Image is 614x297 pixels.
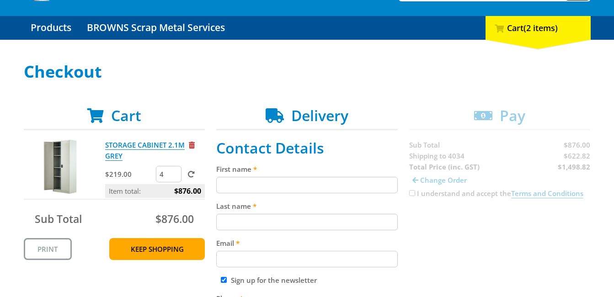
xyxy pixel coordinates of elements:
[174,184,201,198] span: $876.00
[109,238,205,260] a: Keep Shopping
[35,212,82,226] span: Sub Total
[80,16,232,40] a: Go to the BROWNS Scrap Metal Services page
[105,184,205,198] p: Item total:
[486,16,591,40] div: Cart
[24,238,72,260] a: Print
[105,169,154,180] p: $219.00
[24,16,78,40] a: Go to the Products page
[189,140,195,149] a: Remove from cart
[216,139,398,157] h2: Contact Details
[216,201,398,212] label: Last name
[216,177,398,193] input: Please enter your first name.
[105,140,185,161] a: STORAGE CABINET 2.1M GREY
[32,139,87,194] img: STORAGE CABINET 2.1M GREY
[216,238,398,249] label: Email
[291,106,348,125] span: Delivery
[216,214,398,230] input: Please enter your last name.
[231,276,317,285] label: Sign up for the newsletter
[111,106,141,125] span: Cart
[24,63,591,81] h1: Checkout
[523,22,558,33] span: (2 items)
[216,251,398,267] input: Please enter your email address.
[155,212,194,226] span: $876.00
[216,164,398,175] label: First name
